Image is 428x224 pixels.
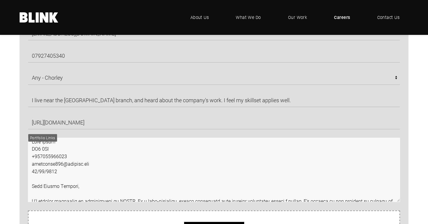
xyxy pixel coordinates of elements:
a: Our Work [279,8,316,26]
span: Contact Us [377,14,400,21]
input: Portfolio Links [28,115,400,129]
a: What We Do [227,8,270,26]
a: Careers [325,8,359,26]
input: Telephone Number * [28,49,400,63]
a: Contact Us [368,8,409,26]
span: About Us [190,14,209,21]
span: Careers [334,14,350,21]
a: Home [20,12,59,23]
input: How did you hear about the role? [28,93,400,107]
span: What We Do [236,14,261,21]
a: About Us [181,8,218,26]
div: Portfolio Links [30,135,55,141]
span: Our Work [288,14,307,21]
